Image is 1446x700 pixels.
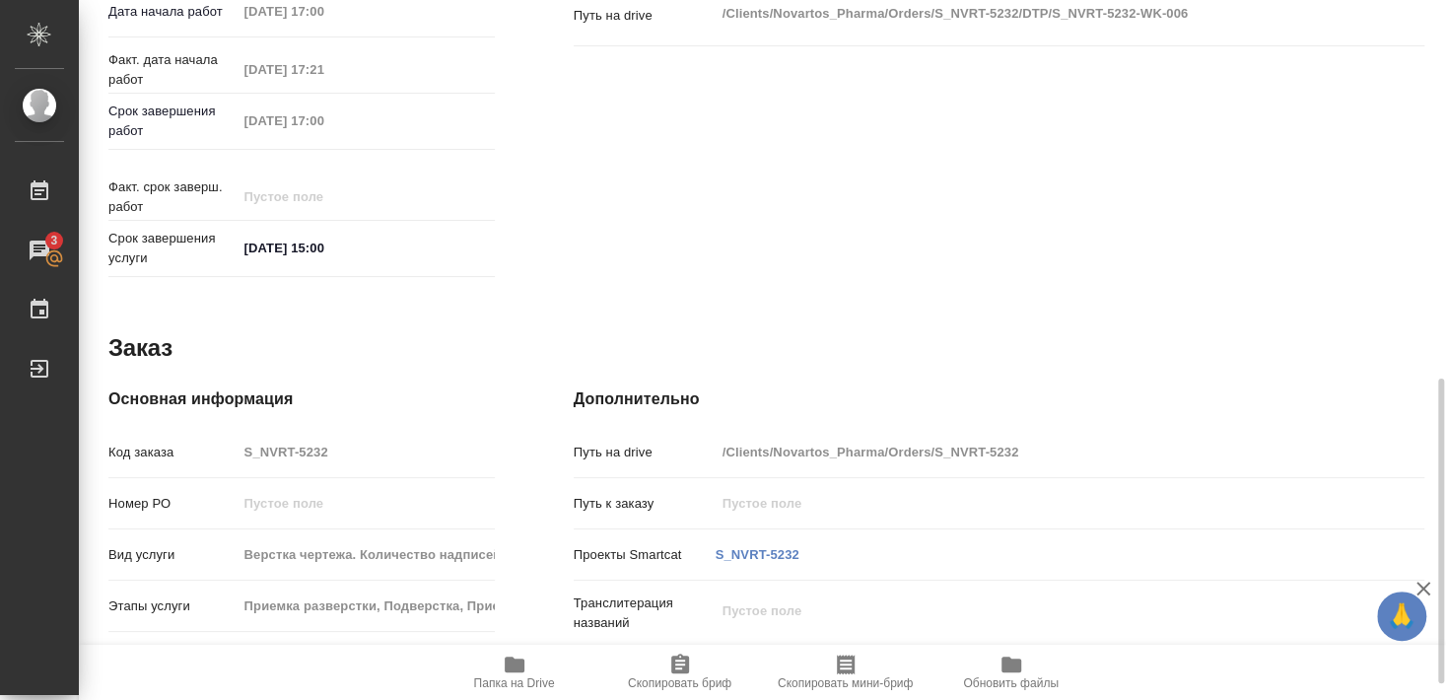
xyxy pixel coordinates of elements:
button: Скопировать бриф [597,645,763,700]
button: Папка на Drive [432,645,597,700]
p: Путь к заказу [574,494,716,514]
input: Пустое поле [238,438,495,466]
button: Обновить файлы [929,645,1094,700]
p: Код заказа [108,443,238,462]
span: 3 [38,231,69,250]
p: Срок завершения услуги [108,229,238,268]
input: Пустое поле [238,540,495,569]
input: Пустое поле [716,489,1353,518]
span: Скопировать бриф [628,676,731,690]
p: Этапы услуги [108,596,238,616]
span: Папка на Drive [474,676,555,690]
p: Путь на drive [574,443,716,462]
input: Пустое поле [238,489,495,518]
input: Пустое поле [238,592,495,620]
h2: Заказ [108,332,172,364]
p: Транслитерация названий [574,594,716,633]
span: Скопировать мини-бриф [778,676,913,690]
button: Скопировать мини-бриф [763,645,929,700]
p: Факт. срок заверш. работ [108,177,238,217]
p: Номер РО [108,494,238,514]
h4: Основная информация [108,387,495,411]
h4: Дополнительно [574,387,1424,411]
input: Пустое поле [238,55,410,84]
p: Вид услуги [108,545,238,565]
input: Пустое поле [238,106,410,135]
p: Срок завершения работ [108,102,238,141]
button: 🙏 [1377,592,1426,641]
input: Пустое поле [716,438,1353,466]
input: Пустое поле [238,182,410,211]
p: Дата начала работ [108,2,238,22]
a: 3 [5,226,74,275]
span: 🙏 [1385,595,1418,637]
p: Путь на drive [574,6,716,26]
p: Проекты Smartcat [574,545,716,565]
p: Факт. дата начала работ [108,50,238,90]
span: Обновить файлы [963,676,1059,690]
a: S_NVRT-5232 [716,547,799,562]
input: ✎ Введи что-нибудь [238,234,410,262]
